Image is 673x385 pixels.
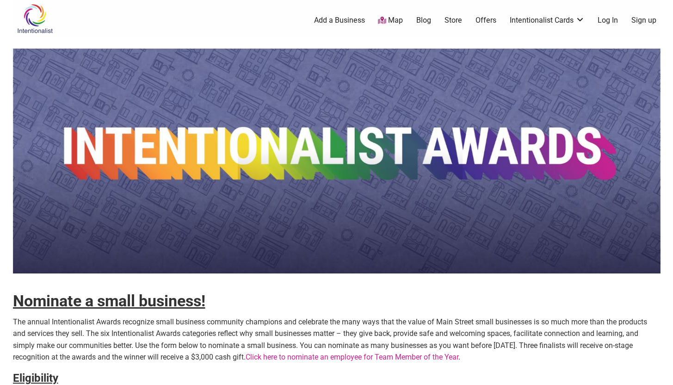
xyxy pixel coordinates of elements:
a: Click here to nominate an employee for Team Member of the Year [246,353,458,361]
a: Add a Business [314,15,365,25]
p: The annual Intentionalist Awards recognize small business community champions and celebrate the m... [13,316,661,363]
a: Intentionalist Cards [510,15,585,25]
a: Sign up [631,15,656,25]
a: Store [445,15,462,25]
strong: Eligibility [13,372,58,385]
a: Log In [598,15,618,25]
a: Map [378,15,403,26]
a: Blog [416,15,431,25]
strong: Nominate a small business! [13,292,205,310]
img: Intentionalist [13,4,57,34]
a: Offers [475,15,496,25]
